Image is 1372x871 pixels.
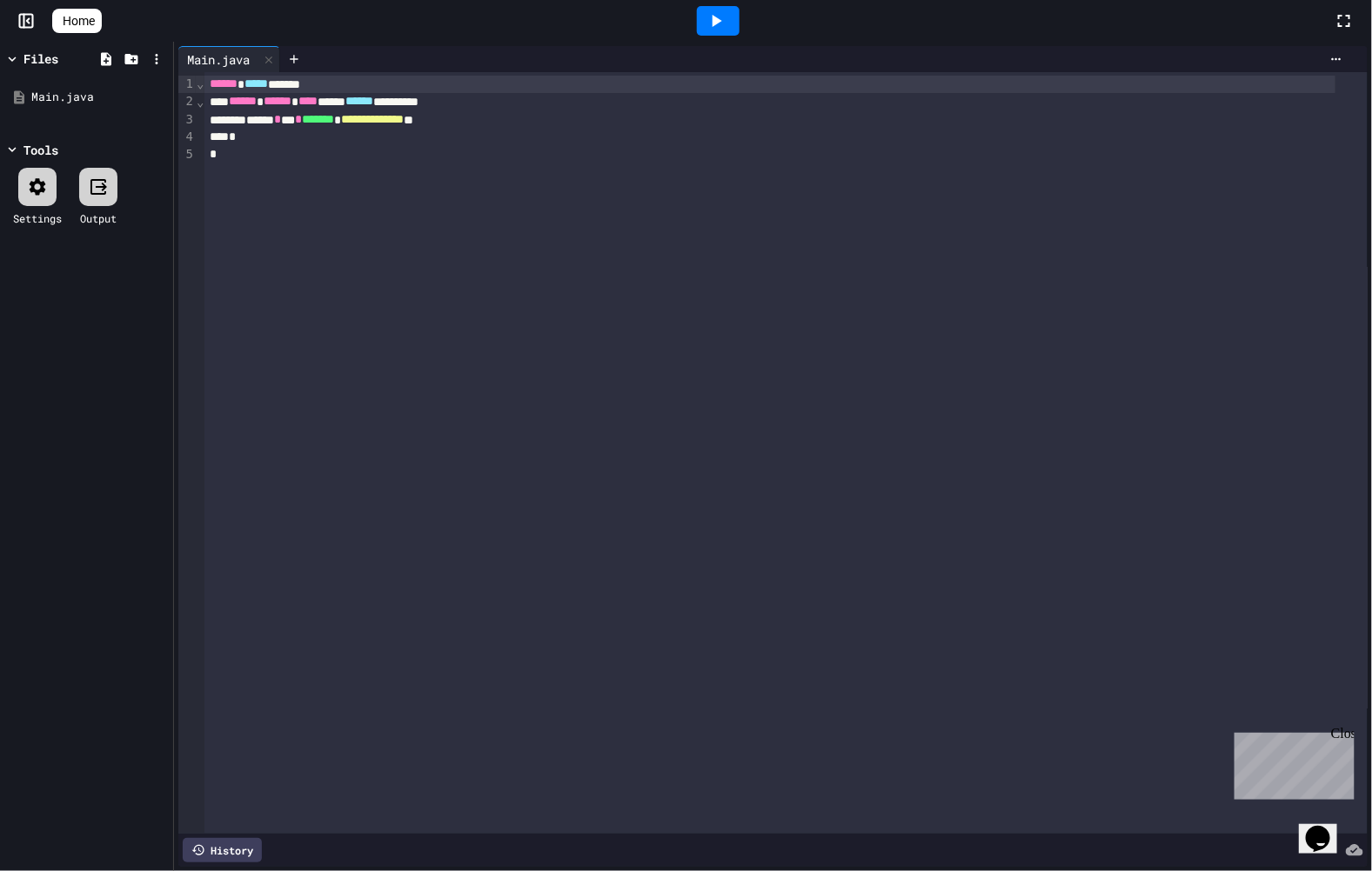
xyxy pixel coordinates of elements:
[178,76,196,93] div: 1
[178,111,196,129] div: 3
[178,129,196,146] div: 4
[1299,801,1355,854] iframe: chat widget
[196,76,204,90] span: Fold line
[52,9,102,33] a: Home
[196,95,204,109] span: Fold line
[183,838,262,862] div: History
[178,146,196,163] div: 5
[31,89,167,106] div: Main.java
[178,50,258,69] div: Main.java
[23,141,58,159] div: Tools
[13,210,62,226] div: Settings
[80,210,117,226] div: Output
[178,46,280,72] div: Main.java
[23,50,58,68] div: Files
[63,12,95,30] span: Home
[1228,726,1355,800] iframe: chat widget
[178,93,196,110] div: 2
[7,7,120,110] div: Chat with us now!Close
